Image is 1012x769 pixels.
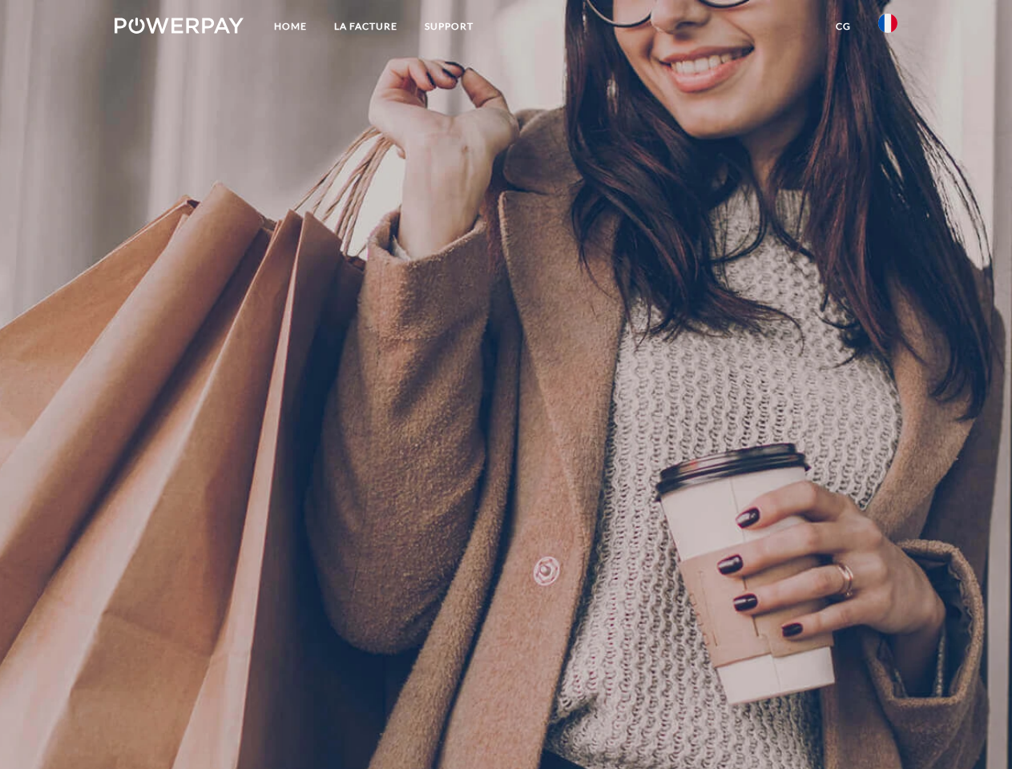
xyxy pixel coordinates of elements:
[260,12,321,41] a: Home
[878,14,897,33] img: fr
[321,12,411,41] a: LA FACTURE
[822,12,865,41] a: CG
[411,12,487,41] a: Support
[115,18,244,34] img: logo-powerpay-white.svg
